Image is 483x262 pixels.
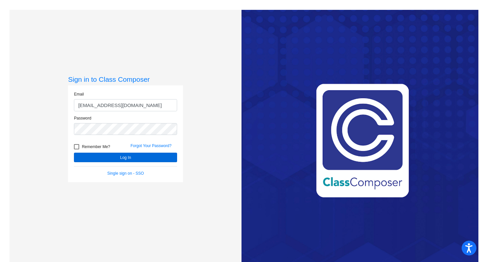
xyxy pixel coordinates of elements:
span: Remember Me? [82,143,110,151]
label: Email [74,91,84,97]
button: Log In [74,153,177,162]
label: Password [74,115,91,121]
a: Forgot Your Password? [130,143,172,148]
h3: Sign in to Class Composer [68,75,183,83]
a: Single sign on - SSO [107,171,144,176]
